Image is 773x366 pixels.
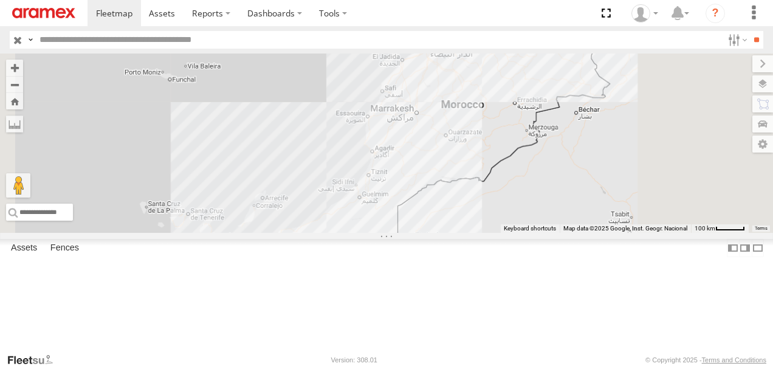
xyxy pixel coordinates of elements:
button: Zoom in [6,60,23,76]
button: Map Scale: 100 km per 45 pixels [691,224,749,233]
a: Terms (opens in new tab) [755,226,768,231]
a: Visit our Website [7,354,63,366]
i: ? [706,4,725,23]
span: 100 km [695,225,715,232]
span: Map data ©2025 Google, Inst. Geogr. Nacional [563,225,687,232]
img: aramex-logo.svg [12,8,75,18]
label: Dock Summary Table to the Right [739,239,751,257]
div: Hicham Abourifa [627,4,662,22]
label: Hide Summary Table [752,239,764,257]
button: Drag Pegman onto the map to open Street View [6,173,30,198]
button: Zoom out [6,76,23,93]
div: © Copyright 2025 - [645,356,766,364]
div: Version: 308.01 [331,356,377,364]
button: Zoom Home [6,93,23,109]
label: Dock Summary Table to the Left [727,239,739,257]
label: Measure [6,116,23,133]
button: Keyboard shortcuts [504,224,556,233]
label: Assets [5,240,43,257]
a: Terms and Conditions [702,356,766,364]
label: Search Query [26,31,35,49]
label: Search Filter Options [723,31,749,49]
label: Fences [44,240,85,257]
label: Map Settings [752,136,773,153]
